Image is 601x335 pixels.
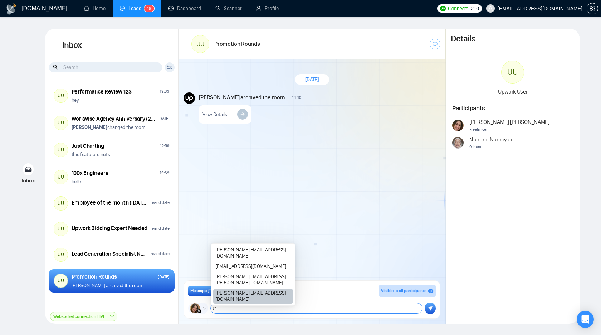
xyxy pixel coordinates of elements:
[120,5,154,11] a: messageLeads16
[256,5,279,11] a: userProfile
[160,142,170,149] div: 12:59
[469,126,550,133] span: Freelancer
[72,142,104,150] div: Just Charting
[72,124,107,130] strong: [PERSON_NAME]
[577,311,594,328] div: Open Intercom Messenger
[202,111,227,118] span: View Details
[72,250,148,258] div: Lead Generation Specialist Needed for Growing Business
[469,118,550,126] span: [PERSON_NAME] [PERSON_NAME]
[49,62,162,72] input: Search...
[150,250,169,257] div: Invalid date
[292,95,301,100] span: 14:10
[184,92,195,104] img: Upwork
[72,88,132,96] div: Performance Review 123
[211,303,422,313] textarea: @
[160,170,170,176] div: 19:39
[440,6,446,11] img: upwork-logo.png
[54,248,68,261] div: UU
[488,6,493,11] span: user
[6,3,17,15] img: logo
[305,76,319,83] span: [DATE]
[192,35,209,52] div: UU
[54,170,68,184] div: UU
[72,199,148,207] div: Employee of the month ([DATE])
[72,224,148,232] div: Upwork Bidding Expert Needed
[213,289,293,304] div: [PERSON_NAME][EMAIL_ADDRESS][DOMAIN_NAME]
[208,289,212,293] span: info-circle
[452,120,464,131] img: Andrian Marsella
[53,313,105,320] span: Websocket connection: LIVE
[158,115,169,122] div: [DATE]
[21,177,35,184] span: Inbox
[469,144,512,150] span: Others
[72,273,117,281] div: Promotion Rounds
[502,61,524,83] div: UU
[54,274,68,287] div: UU
[469,136,512,144] span: Nunung Nurhayati
[213,245,293,260] div: [PERSON_NAME][EMAIL_ADDRESS][DOMAIN_NAME]
[197,309,201,313] img: gigradar-bm.png
[53,63,59,71] span: search
[168,5,201,11] a: dashboardDashboard
[587,6,598,11] a: setting
[199,105,251,124] a: View Details
[213,262,293,270] div: [EMAIL_ADDRESS][DOMAIN_NAME]
[452,137,464,149] img: Nunung Nurhayati
[54,143,68,157] div: UU
[54,222,68,236] div: UU
[448,5,469,12] span: Connects:
[213,272,293,287] div: [PERSON_NAME][EMAIL_ADDRESS][PERSON_NAME][DOMAIN_NAME]
[188,286,214,296] button: Messageinfo-circle
[144,5,154,12] sup: 16
[158,274,169,280] div: [DATE]
[428,288,434,294] span: eye
[72,124,150,131] p: changed the room name from "Workwise Agency Anniversary (2026) ��" to "Workwiser"
[72,169,108,177] div: 100x Engineers
[160,88,170,95] div: 19:33
[587,3,598,14] button: setting
[147,6,149,11] span: 1
[214,40,260,48] h1: Promotion Rounds
[72,282,144,289] p: [PERSON_NAME] archived the room
[471,5,479,12] span: 210
[215,5,242,11] a: searchScanner
[150,225,169,232] div: Invalid date
[199,94,285,101] span: [PERSON_NAME] archived the room
[72,97,79,104] p: hey
[150,199,169,206] div: Invalid date
[72,115,156,123] div: Workwise Agency Anniversary (2026) 🥳
[110,314,114,319] span: wifi
[190,303,200,313] img: Andrian
[72,151,110,158] p: this feature is nuts
[54,116,68,130] div: UU
[381,288,426,293] span: Visible to all participants
[45,29,179,62] h1: Inbox
[54,197,68,210] div: UU
[84,5,106,11] a: homeHome
[451,34,475,44] h1: Details
[202,306,207,310] span: down
[498,88,528,95] span: Upwork User
[54,89,68,102] div: UU
[190,287,207,294] span: Message
[72,178,82,185] p: hello
[452,104,573,112] h1: Participants
[149,6,151,11] span: 6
